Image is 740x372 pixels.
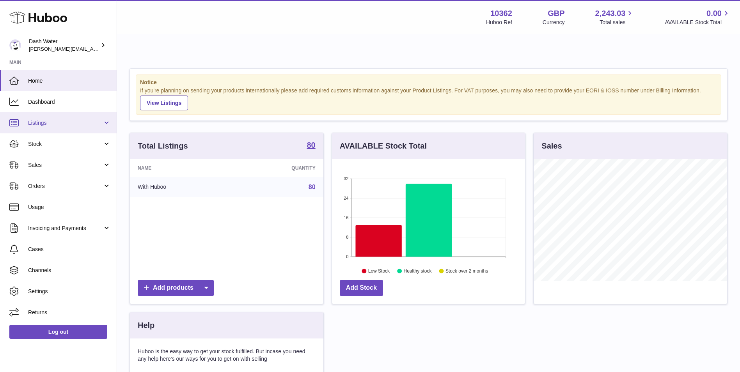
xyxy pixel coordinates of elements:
img: james@dash-water.com [9,39,21,51]
th: Quantity [232,159,323,177]
p: Huboo is the easy way to get your stock fulfilled. But incase you need any help here's our ways f... [138,348,316,363]
span: AVAILABLE Stock Total [665,19,731,26]
div: If you're planning on sending your products internationally please add required customs informati... [140,87,717,110]
a: Add Stock [340,280,383,296]
text: 8 [346,235,348,239]
span: Stock [28,140,103,148]
a: 80 [307,141,315,151]
span: Sales [28,161,103,169]
a: View Listings [140,96,188,110]
span: Usage [28,204,111,211]
text: Low Stock [368,268,390,274]
a: Log out [9,325,107,339]
div: Currency [543,19,565,26]
span: 2,243.03 [595,8,626,19]
h3: Total Listings [138,141,188,151]
span: Returns [28,309,111,316]
strong: Notice [140,79,717,86]
a: 0.00 AVAILABLE Stock Total [665,8,731,26]
h3: AVAILABLE Stock Total [340,141,427,151]
strong: GBP [548,8,564,19]
div: Huboo Ref [486,19,512,26]
span: [PERSON_NAME][EMAIL_ADDRESS][DOMAIN_NAME] [29,46,156,52]
span: Orders [28,182,103,190]
span: Total sales [600,19,634,26]
a: Add products [138,280,214,296]
span: Cases [28,246,111,253]
text: 0 [346,254,348,259]
span: Dashboard [28,98,111,106]
div: Dash Water [29,38,99,53]
span: Home [28,77,111,85]
text: 32 [344,176,348,181]
strong: 10362 [490,8,512,19]
span: Invoicing and Payments [28,225,103,232]
a: 2,243.03 Total sales [595,8,635,26]
text: Stock over 2 months [445,268,488,274]
text: 24 [344,196,348,200]
a: 80 [309,184,316,190]
h3: Help [138,320,154,331]
text: 16 [344,215,348,220]
text: Healthy stock [403,268,432,274]
span: 0.00 [706,8,722,19]
span: Settings [28,288,111,295]
span: Channels [28,267,111,274]
td: With Huboo [130,177,232,197]
span: Listings [28,119,103,127]
h3: Sales [541,141,562,151]
th: Name [130,159,232,177]
strong: 80 [307,141,315,149]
